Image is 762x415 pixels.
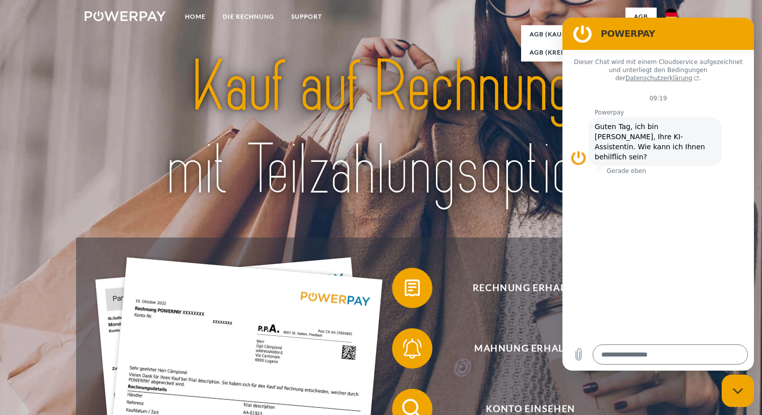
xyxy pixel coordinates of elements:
[85,11,166,21] img: logo-powerpay-white.svg
[521,43,657,62] a: AGB (Kreditkonto/Teilzahlung)
[392,268,654,308] button: Rechnung erhalten?
[400,336,425,361] img: qb_bell.svg
[722,375,754,407] iframe: Schaltfläche zum Öffnen des Messaging-Fensters; Konversation läuft
[665,9,677,21] img: de
[407,268,654,308] span: Rechnung erhalten?
[176,8,214,26] a: Home
[407,328,654,369] span: Mahnung erhalten?
[214,8,283,26] a: DIE RECHNUNG
[392,328,654,369] button: Mahnung erhalten?
[283,8,331,26] a: SUPPORT
[114,41,648,215] img: title-powerpay_de.svg
[400,275,425,301] img: qb_bill.svg
[625,8,657,26] a: agb
[562,18,754,371] iframe: Messaging-Fenster
[521,25,657,43] a: AGB (Kauf auf Rechnung)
